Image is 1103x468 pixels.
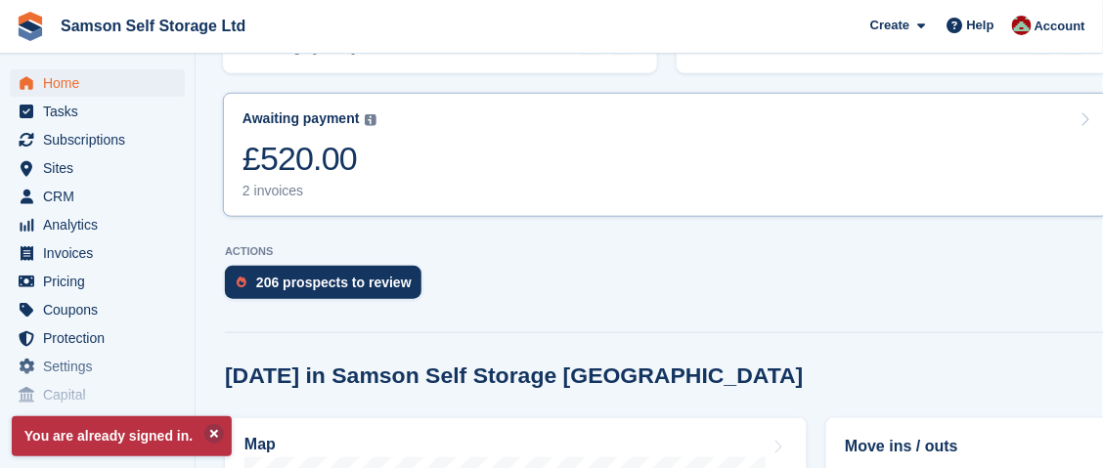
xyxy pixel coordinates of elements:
span: Pricing [43,268,160,295]
span: Home [43,69,160,97]
span: Protection [43,324,160,352]
div: Awaiting payment [243,110,360,127]
a: Samson Self Storage Ltd [53,10,253,42]
div: 206 prospects to review [256,275,412,290]
a: menu [10,324,185,352]
a: menu [10,239,185,267]
a: menu [10,296,185,323]
a: menu [10,353,185,380]
span: Capital [43,381,160,408]
p: You are already signed in. [12,416,232,456]
a: menu [10,268,185,295]
span: Invoices [43,239,160,267]
span: Subscriptions [43,126,160,153]
span: Analytics [43,211,160,238]
img: prospect-51fa495bee0391a8d652442698ab0144808aea92771e9ea1ae160a38d050c398.svg [237,277,246,288]
a: menu [10,381,185,408]
a: menu [10,154,185,182]
a: 206 prospects to review [225,266,431,309]
h2: Map [244,436,276,453]
div: £520.00 [243,139,376,179]
a: menu [10,69,185,97]
a: menu [10,126,185,153]
span: Account [1035,17,1085,36]
a: menu [10,183,185,210]
img: stora-icon-8386f47178a22dfd0bd8f6a31ec36ba5ce8667c1dd55bd0f319d3a0aa187defe.svg [16,12,45,41]
span: Create [870,16,909,35]
span: Settings [43,353,160,380]
h2: [DATE] in Samson Self Storage [GEOGRAPHIC_DATA] [225,362,804,389]
span: Tasks [43,98,160,125]
span: Sites [43,154,160,182]
span: CRM [43,183,160,210]
img: icon-info-grey-7440780725fd019a000dd9b08b2336e03edf1995a4989e88bcd33f0948082b44.svg [365,114,376,126]
span: Help [967,16,994,35]
div: 2 invoices [243,183,376,199]
span: Coupons [43,296,160,323]
a: menu [10,211,185,238]
img: Ian [1012,16,1032,35]
a: menu [10,98,185,125]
